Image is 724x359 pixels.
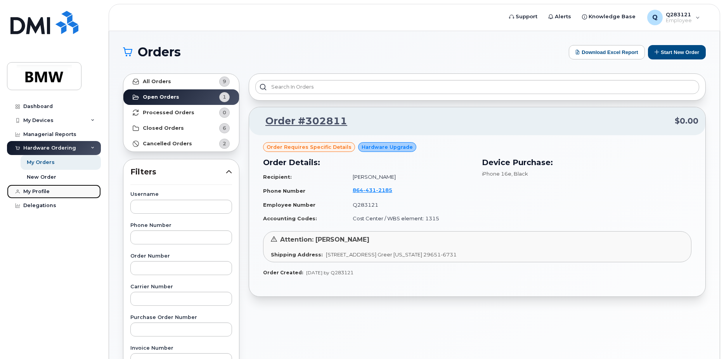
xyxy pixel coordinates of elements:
span: , Black [511,171,528,177]
strong: Phone Number [263,188,305,194]
span: 431 [363,187,376,193]
strong: Processed Orders [143,110,194,116]
strong: Accounting Codes: [263,215,317,221]
strong: Cancelled Orders [143,141,192,147]
td: [PERSON_NAME] [346,170,473,184]
label: Carrier Number [130,284,232,289]
a: All Orders9 [123,74,239,89]
td: Q283121 [346,198,473,212]
span: 864 [353,187,392,193]
span: 0 [223,109,226,116]
label: Invoice Number [130,346,232,351]
span: 6 [223,124,226,132]
label: Purchase Order Number [130,315,232,320]
a: Processed Orders0 [123,105,239,120]
input: Search in orders [255,80,699,94]
span: iPhone 16e [482,171,511,177]
strong: Order Created: [263,270,303,275]
span: Order requires Specific details [267,143,352,151]
strong: Closed Orders [143,125,184,131]
strong: Open Orders [143,94,179,100]
span: 2185 [376,187,392,193]
span: [DATE] by Q283121 [306,270,353,275]
span: 9 [223,78,226,85]
button: Download Excel Report [569,45,645,59]
span: 1 [223,93,226,101]
a: 8644312185 [353,187,402,193]
button: Start New Order [648,45,706,59]
h3: Order Details: [263,157,473,168]
label: Phone Number [130,223,232,228]
strong: Recipient: [263,174,292,180]
a: Order #302811 [256,114,347,128]
span: $0.00 [675,115,698,127]
a: Cancelled Orders2 [123,136,239,152]
a: Open Orders1 [123,89,239,105]
strong: Employee Number [263,202,315,208]
span: Orders [138,46,181,58]
label: Username [130,192,232,197]
span: Filters [130,166,226,178]
iframe: Messenger Launcher [690,325,718,353]
td: Cost Center / WBS element: 1315 [346,212,473,225]
a: Closed Orders6 [123,120,239,136]
span: Hardware Upgrade [362,143,413,151]
strong: All Orders [143,78,171,85]
strong: Shipping Address: [271,251,323,258]
label: Order Number [130,254,232,259]
span: 2 [223,140,226,147]
span: Attention: [PERSON_NAME] [280,236,369,243]
h3: Device Purchase: [482,157,691,168]
span: [STREET_ADDRESS] Greer [US_STATE] 29651-6731 [326,251,457,258]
